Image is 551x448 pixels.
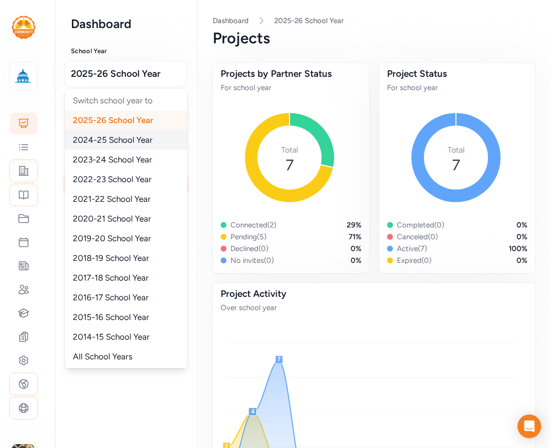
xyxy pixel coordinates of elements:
[63,197,189,219] div: Events
[12,65,34,87] img: logo
[63,173,189,195] div: Projects
[73,115,153,125] span: 2025-26 School Year
[73,214,151,224] span: 2020-21 School Year
[71,47,181,55] h3: School Year
[517,232,527,242] div: 0 %
[387,67,528,81] div: Project Status
[73,273,149,283] span: 2017-18 School Year
[397,256,431,265] div: Expired ( 0 )
[517,220,527,230] div: 0 %
[73,332,150,342] span: 2014-15 School Year
[73,312,149,322] span: 2015-16 School Year
[63,291,189,313] div: Organizations
[73,194,151,204] span: 2021-22 School Year
[230,256,274,265] div: No invites ( 0 )
[213,16,535,26] nav: Breadcrumb
[63,221,189,242] div: Offers
[71,16,181,32] h2: Dashboard
[63,126,189,148] div: Educators
[63,150,189,171] div: Partners
[73,233,151,243] span: 2019-20 School Year
[73,292,149,302] span: 2016-17 School Year
[230,244,268,254] div: Declined ( 0 )
[65,89,187,368] div: 2025-26 School Year
[221,83,361,93] div: For school year
[347,220,361,230] div: 29 %
[221,287,527,301] div: Project Activity
[63,268,189,289] div: Sites
[274,16,344,26] a: 2025-26 School Year
[73,352,132,361] span: All School Years
[397,232,438,242] div: Canceled ( 0 )
[213,30,535,47] div: Projects
[73,253,149,263] span: 2018-19 School Year
[221,303,527,313] div: Over school year
[71,67,180,81] span: 2025-26 School Year
[73,155,152,164] span: 2023-24 School Year
[230,220,276,230] div: Connected ( 2 )
[518,415,541,438] div: Open Intercom Messenger
[12,16,35,39] img: logo
[397,220,444,230] div: Completed ( 0 )
[63,244,189,266] div: Evaluations
[213,16,249,25] a: Dashboard
[509,244,527,254] div: 100 %
[349,232,361,242] div: 71 %
[65,61,187,87] button: 2025-26 School Year
[387,83,528,93] div: For school year
[221,67,361,81] div: Projects by Partner Status
[397,244,427,254] div: Active ( 7 )
[73,174,152,184] span: 2022-23 School Year
[230,232,266,242] div: Pending ( 5 )
[351,244,361,254] div: 0 %
[73,135,153,145] span: 2024-25 School Year
[351,256,361,265] div: 0 %
[517,256,527,265] div: 0 %
[63,315,189,337] div: [ Goals Tracking ]
[65,91,187,110] div: Switch school year to
[63,102,189,124] div: Student Impact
